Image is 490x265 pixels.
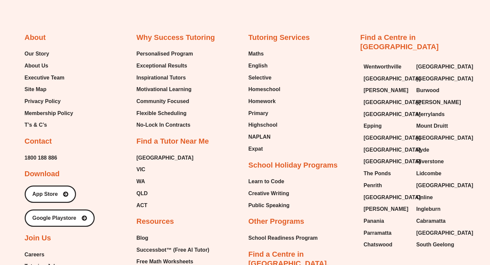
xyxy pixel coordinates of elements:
span: Panania [364,216,384,226]
a: Creative Writing [248,189,290,199]
a: Burwood [416,85,462,95]
a: Selective [248,73,280,83]
a: VIC [136,165,193,175]
span: Google Playstore [32,215,76,221]
span: [GEOGRAPHIC_DATA] [364,74,421,84]
a: Homework [248,96,280,106]
a: T’s & C’s [25,120,73,130]
a: Public Speaking [248,200,290,210]
a: Exceptional Results [136,61,193,71]
a: Riverstone [416,157,462,167]
span: App Store [32,192,58,197]
span: T’s & C’s [25,120,47,130]
a: Site Map [25,84,73,94]
span: [GEOGRAPHIC_DATA] [416,133,473,143]
a: Our Story [25,49,73,59]
a: Flexible Scheduling [136,108,193,118]
h2: Find a Tutor Near Me [136,137,209,146]
span: Community Focused [136,96,189,106]
span: Our Story [25,49,49,59]
span: Highschool [248,120,277,130]
h2: Download [25,169,60,179]
a: Chatswood [364,240,410,250]
a: Panania [364,216,410,226]
span: [GEOGRAPHIC_DATA] [364,157,421,167]
a: Lidcombe [416,169,462,179]
span: Expat [248,144,263,154]
span: Chatswood [364,240,392,250]
iframe: Chat Widget [376,190,490,265]
span: Inspirational Tutors [136,73,186,83]
span: Homework [248,96,276,106]
a: Wentworthville [364,62,410,72]
span: NAPLAN [248,132,271,142]
a: [GEOGRAPHIC_DATA] [364,193,410,202]
h2: Tutoring Services [248,33,310,43]
span: Careers [25,250,45,260]
a: QLD [136,189,193,199]
span: WA [136,177,145,187]
a: NAPLAN [248,132,280,142]
a: 1800 188 886 [25,153,57,163]
span: [GEOGRAPHIC_DATA] [364,193,421,202]
span: Epping [364,121,382,131]
a: Learn to Code [248,177,290,187]
a: Parramatta [364,228,410,238]
a: Highschool [248,120,280,130]
a: [GEOGRAPHIC_DATA] [364,74,410,84]
span: VIC [136,165,145,175]
a: Community Focused [136,96,193,106]
span: [PERSON_NAME] [416,97,461,107]
a: Blog [136,233,216,243]
span: Mount Druitt [416,121,448,131]
a: Privacy Policy [25,96,73,106]
span: [GEOGRAPHIC_DATA] [364,109,421,119]
a: [GEOGRAPHIC_DATA] [416,62,462,72]
span: [GEOGRAPHIC_DATA] [136,153,193,163]
span: Learn to Code [248,177,284,187]
span: Ryde [416,145,429,155]
a: [GEOGRAPHIC_DATA] [364,97,410,107]
a: [GEOGRAPHIC_DATA] [364,109,410,119]
span: Successbot™ (Free AI Tutor) [136,245,209,255]
a: [GEOGRAPHIC_DATA] [364,145,410,155]
span: Primary [248,108,268,118]
span: [GEOGRAPHIC_DATA] [364,133,421,143]
span: Homeschool [248,84,280,94]
span: Motivational Learning [136,84,191,94]
a: Membership Policy [25,108,73,118]
h2: Contact [25,137,52,146]
span: Exceptional Results [136,61,187,71]
a: The Ponds [364,169,410,179]
span: Riverstone [416,157,444,167]
span: [PERSON_NAME] [364,204,408,214]
span: [GEOGRAPHIC_DATA] [416,74,473,84]
a: Merrylands [416,109,462,119]
span: [PERSON_NAME] [364,85,408,95]
span: Merrylands [416,109,445,119]
span: [GEOGRAPHIC_DATA] [364,97,421,107]
a: Motivational Learning [136,84,193,94]
a: WA [136,177,193,187]
h2: About [25,33,46,43]
a: No-Lock In Contracts [136,120,193,130]
a: [GEOGRAPHIC_DATA] [416,181,462,191]
a: Personalised Program [136,49,193,59]
a: English [248,61,280,71]
span: Maths [248,49,264,59]
a: [GEOGRAPHIC_DATA] [416,133,462,143]
h2: Other Programs [248,217,304,226]
a: Google Playstore [25,209,95,227]
span: About Us [25,61,48,71]
span: Selective [248,73,271,83]
a: [GEOGRAPHIC_DATA] [364,133,410,143]
span: Lidcombe [416,169,442,179]
span: Wentworthville [364,62,402,72]
span: ACT [136,200,147,210]
span: The Ponds [364,169,391,179]
span: Burwood [416,85,439,95]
